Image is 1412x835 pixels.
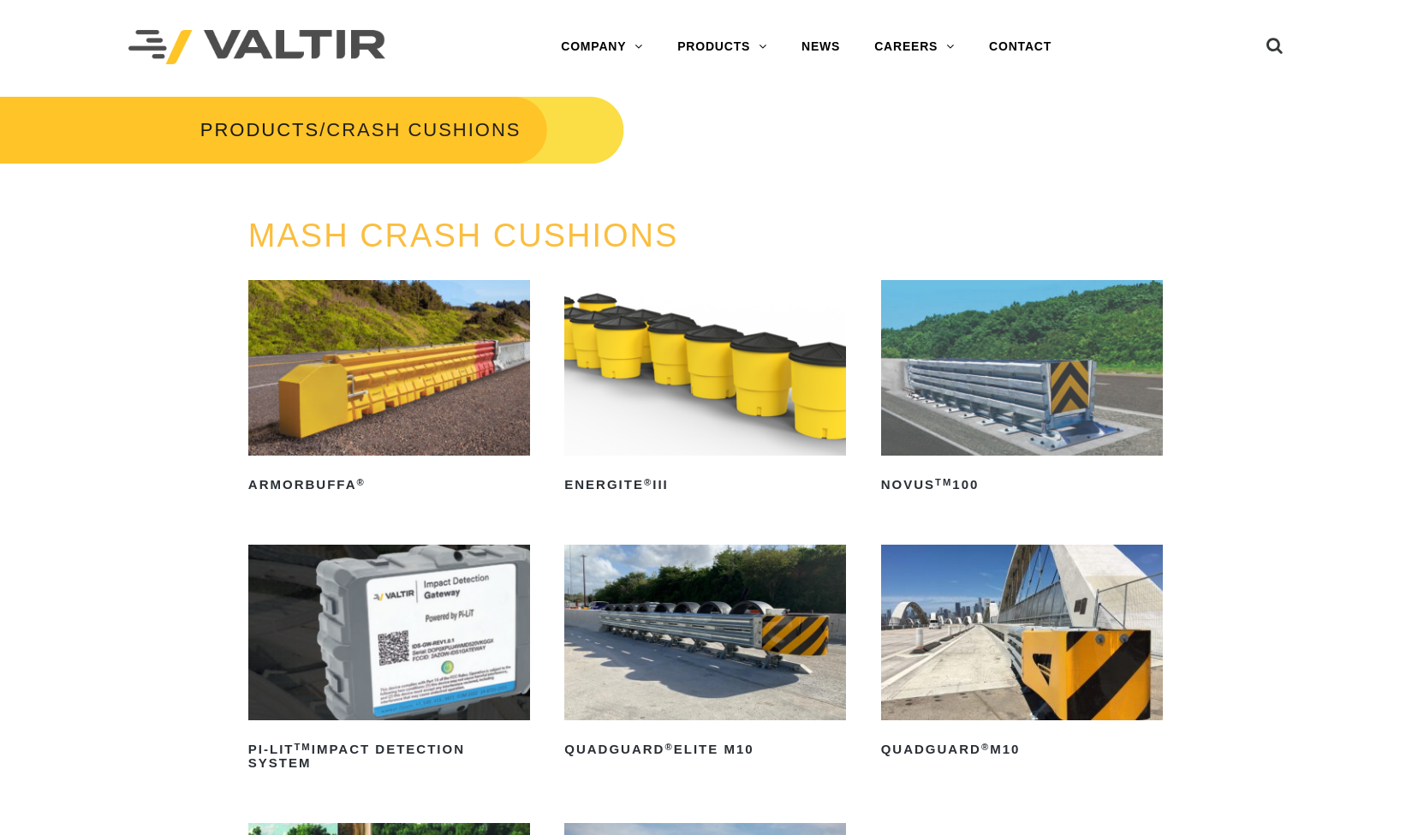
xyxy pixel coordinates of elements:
[972,30,1069,64] a: CONTACT
[356,477,365,487] sup: ®
[248,218,679,253] a: MASH CRASH CUSHIONS
[784,30,857,64] a: NEWS
[564,280,846,498] a: ENERGITE®III
[664,742,673,752] sup: ®
[981,742,990,752] sup: ®
[564,471,846,498] h2: ENERGITE III
[881,545,1163,763] a: QuadGuard®M10
[326,119,521,140] span: CRASH CUSHIONS
[881,471,1163,498] h2: NOVUS 100
[660,30,784,64] a: PRODUCTS
[248,736,530,777] h2: PI-LIT Impact Detection System
[564,545,846,763] a: QuadGuard®Elite M10
[200,119,319,140] a: PRODUCTS
[128,30,385,65] img: Valtir
[881,280,1163,498] a: NOVUSTM100
[248,545,530,778] a: PI-LITTMImpact Detection System
[564,736,846,763] h2: QuadGuard Elite M10
[935,477,952,487] sup: TM
[881,736,1163,763] h2: QuadGuard M10
[857,30,972,64] a: CAREERS
[248,280,530,498] a: ArmorBuffa®
[295,742,312,752] sup: TM
[644,477,652,487] sup: ®
[544,30,660,64] a: COMPANY
[248,471,530,498] h2: ArmorBuffa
